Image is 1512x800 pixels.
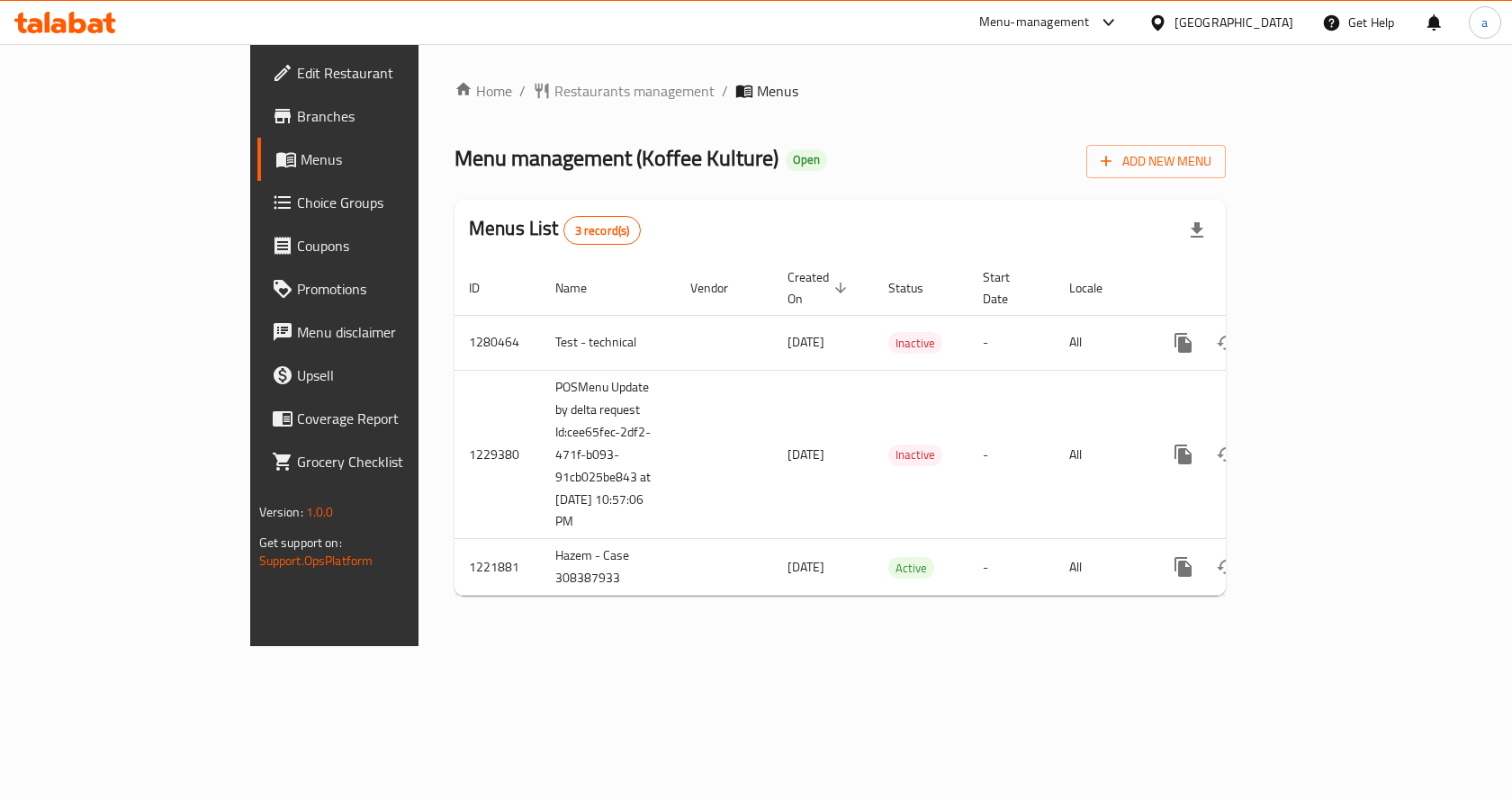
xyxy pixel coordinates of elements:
[888,445,942,466] div: Inactive
[541,370,676,539] td: POSMenu Update by delta request Id:cee65fec-2df2-471f-b093-91cb025be843 at [DATE] 10:57:06 PM
[1101,150,1211,173] span: Add New Menu
[301,148,489,170] span: Menus
[1055,370,1147,539] td: All
[259,500,303,524] span: Version:
[888,445,942,465] span: Inactive
[257,94,503,138] a: Branches
[257,181,503,224] a: Choice Groups
[1147,261,1349,316] th: Actions
[1481,13,1488,32] span: a
[297,235,489,256] span: Coupons
[787,555,824,579] span: [DATE]
[786,152,827,167] span: Open
[257,51,503,94] a: Edit Restaurant
[541,539,676,596] td: Hazem - Case 308387933
[257,354,503,397] a: Upsell
[888,277,947,299] span: Status
[979,12,1090,33] div: Menu-management
[722,80,728,102] li: /
[787,330,824,354] span: [DATE]
[1175,209,1219,252] div: Export file
[888,558,934,579] span: Active
[1174,13,1293,32] div: [GEOGRAPHIC_DATA]
[1055,315,1147,370] td: All
[968,315,1055,370] td: -
[297,62,489,84] span: Edit Restaurant
[1086,145,1226,178] button: Add New Menu
[454,80,1226,102] nav: breadcrumb
[259,549,373,572] a: Support.OpsPlatform
[306,500,334,524] span: 1.0.0
[519,80,526,102] li: /
[257,267,503,310] a: Promotions
[968,539,1055,596] td: -
[1205,433,1248,476] button: Change Status
[757,80,798,102] span: Menus
[563,216,642,245] div: Total records count
[1205,321,1248,364] button: Change Status
[1162,545,1205,589] button: more
[297,278,489,300] span: Promotions
[541,315,676,370] td: Test - technical
[968,370,1055,539] td: -
[564,222,641,239] span: 3 record(s)
[888,333,942,354] span: Inactive
[1162,321,1205,364] button: more
[1162,433,1205,476] button: more
[257,440,503,483] a: Grocery Checklist
[259,531,342,554] span: Get support on:
[297,105,489,127] span: Branches
[888,557,934,579] div: Active
[454,138,778,178] span: Menu management ( Koffee Kulture )
[257,224,503,267] a: Coupons
[1205,545,1248,589] button: Change Status
[690,277,751,299] span: Vendor
[297,192,489,213] span: Choice Groups
[1069,277,1126,299] span: Locale
[297,321,489,343] span: Menu disclaimer
[787,266,852,310] span: Created On
[555,277,610,299] span: Name
[257,310,503,354] a: Menu disclaimer
[786,149,827,171] div: Open
[533,80,715,102] a: Restaurants management
[297,408,489,429] span: Coverage Report
[257,397,503,440] a: Coverage Report
[469,277,503,299] span: ID
[469,215,641,245] h2: Menus List
[454,261,1349,597] table: enhanced table
[1055,539,1147,596] td: All
[257,138,503,181] a: Menus
[297,451,489,472] span: Grocery Checklist
[554,80,715,102] span: Restaurants management
[297,364,489,386] span: Upsell
[983,266,1033,310] span: Start Date
[787,443,824,466] span: [DATE]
